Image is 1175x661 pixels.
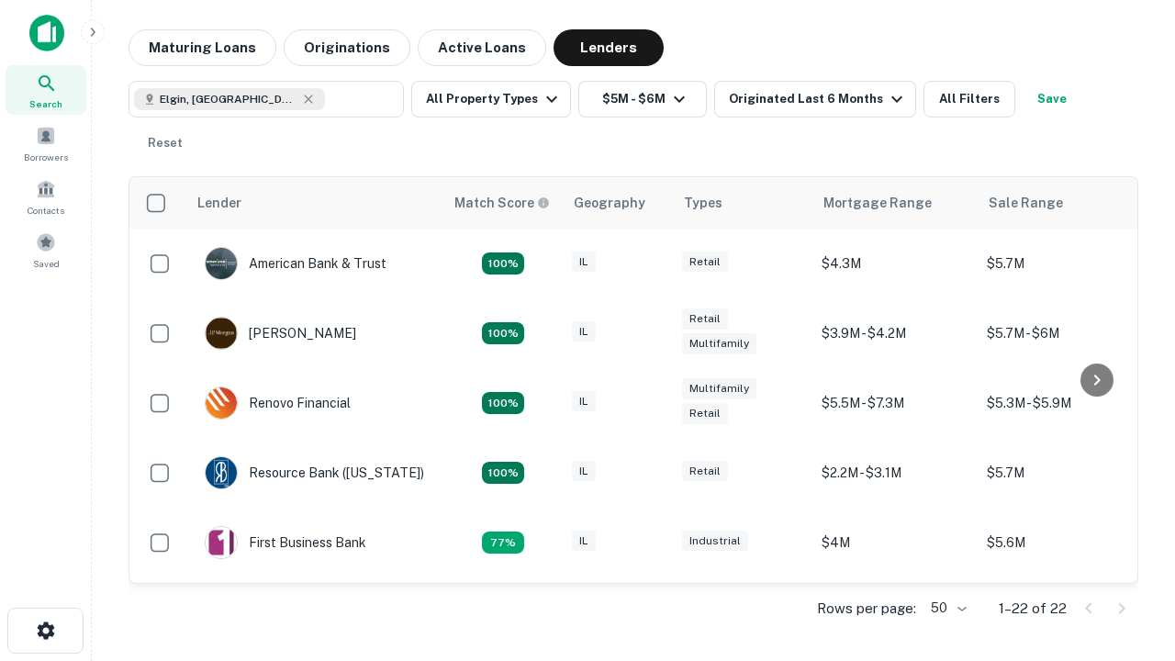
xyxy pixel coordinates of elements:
div: Geography [574,192,645,214]
div: American Bank & Trust [205,247,386,280]
a: Contacts [6,172,86,221]
button: Save your search to get updates of matches that match your search criteria. [1023,81,1081,118]
button: Active Loans [418,29,546,66]
div: Retail [682,252,728,273]
div: Renovo Financial [205,387,351,420]
button: Originations [284,29,410,66]
div: Retail [682,403,728,424]
button: All Property Types [411,81,571,118]
p: Rows per page: [817,598,916,620]
div: Resource Bank ([US_STATE]) [205,456,424,489]
iframe: Chat Widget [1083,514,1175,602]
div: First Business Bank [205,526,366,559]
td: $5.7M [978,229,1143,298]
th: Types [673,177,812,229]
div: Matching Properties: 4, hasApolloMatch: undefined [482,462,524,484]
div: Types [684,192,722,214]
div: Originated Last 6 Months [729,88,908,110]
th: Capitalize uses an advanced AI algorithm to match your search with the best lender. The match sco... [443,177,563,229]
div: Multifamily [682,333,756,354]
button: All Filters [923,81,1015,118]
div: Retail [682,461,728,482]
span: Elgin, [GEOGRAPHIC_DATA], [GEOGRAPHIC_DATA] [160,91,297,107]
div: Multifamily [682,378,756,399]
a: Search [6,65,86,115]
td: $5.3M - $5.9M [978,368,1143,438]
div: Sale Range [989,192,1063,214]
div: Mortgage Range [823,192,932,214]
td: $5.1M [978,577,1143,647]
button: $5M - $6M [578,81,707,118]
div: Matching Properties: 3, hasApolloMatch: undefined [482,532,524,554]
h6: Match Score [454,193,546,213]
div: [PERSON_NAME] [205,317,356,350]
a: Saved [6,225,86,274]
button: Reset [136,125,195,162]
div: IL [572,531,596,552]
div: IL [572,252,596,273]
div: IL [572,391,596,412]
td: $5.6M [978,508,1143,577]
button: Maturing Loans [129,29,276,66]
span: Search [29,96,62,111]
div: Matching Properties: 4, hasApolloMatch: undefined [482,392,524,414]
p: 1–22 of 22 [999,598,1067,620]
img: capitalize-icon.png [29,15,64,51]
td: $5.7M [978,438,1143,508]
th: Geography [563,177,673,229]
td: $5.7M - $6M [978,298,1143,368]
span: Contacts [28,203,64,218]
div: Matching Properties: 4, hasApolloMatch: undefined [482,322,524,344]
img: picture [206,527,237,558]
span: Borrowers [24,150,68,164]
span: Saved [33,256,60,271]
th: Sale Range [978,177,1143,229]
div: Lender [197,192,241,214]
div: Retail [682,308,728,330]
img: picture [206,248,237,279]
img: picture [206,387,237,419]
img: picture [206,457,237,488]
button: Originated Last 6 Months [714,81,916,118]
th: Lender [186,177,443,229]
div: Industrial [682,531,748,552]
div: 50 [923,595,969,622]
td: $4.3M [812,229,978,298]
td: $3.9M - $4.2M [812,298,978,368]
th: Mortgage Range [812,177,978,229]
button: Lenders [554,29,664,66]
td: $3.1M [812,577,978,647]
td: $5.5M - $7.3M [812,368,978,438]
div: IL [572,461,596,482]
td: $4M [812,508,978,577]
a: Borrowers [6,118,86,168]
div: IL [572,321,596,342]
img: picture [206,318,237,349]
div: Matching Properties: 7, hasApolloMatch: undefined [482,252,524,274]
div: Capitalize uses an advanced AI algorithm to match your search with the best lender. The match sco... [454,193,550,213]
td: $2.2M - $3.1M [812,438,978,508]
